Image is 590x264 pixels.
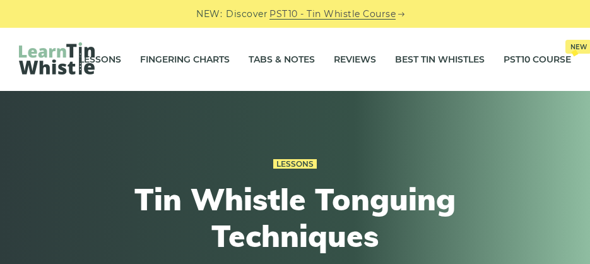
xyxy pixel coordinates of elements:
[63,181,528,254] h1: Tin Whistle Tonguing Techniques
[273,159,317,169] a: Lessons
[504,44,571,75] a: PST10 CourseNew
[140,44,230,75] a: Fingering Charts
[19,42,95,75] img: LearnTinWhistle.com
[249,44,315,75] a: Tabs & Notes
[395,44,485,75] a: Best Tin Whistles
[334,44,376,75] a: Reviews
[79,44,121,75] a: Lessons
